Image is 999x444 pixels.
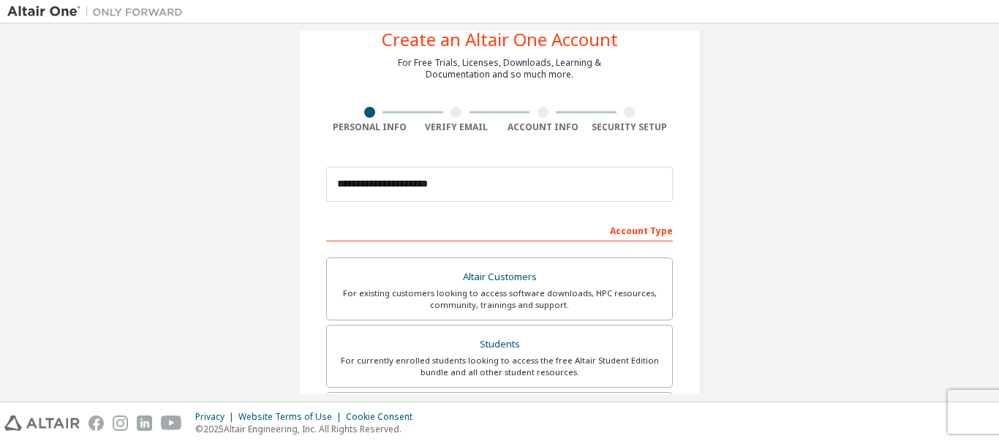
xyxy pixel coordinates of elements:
[336,287,663,311] div: For existing customers looking to access software downloads, HPC resources, community, trainings ...
[195,411,238,423] div: Privacy
[161,415,182,431] img: youtube.svg
[113,415,128,431] img: instagram.svg
[346,411,421,423] div: Cookie Consent
[499,121,587,133] div: Account Info
[398,57,601,80] div: For Free Trials, Licenses, Downloads, Learning & Documentation and so much more.
[238,411,346,423] div: Website Terms of Use
[587,121,674,133] div: Security Setup
[336,355,663,378] div: For currently enrolled students looking to access the free Altair Student Edition bundle and all ...
[336,267,663,287] div: Altair Customers
[195,423,421,435] p: © 2025 Altair Engineering, Inc. All Rights Reserved.
[413,121,500,133] div: Verify Email
[336,334,663,355] div: Students
[382,31,618,48] div: Create an Altair One Account
[326,218,673,241] div: Account Type
[7,4,190,19] img: Altair One
[326,121,413,133] div: Personal Info
[4,415,80,431] img: altair_logo.svg
[88,415,104,431] img: facebook.svg
[137,415,152,431] img: linkedin.svg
